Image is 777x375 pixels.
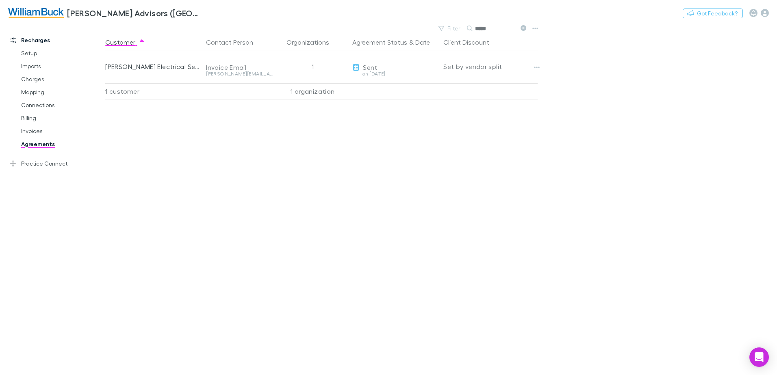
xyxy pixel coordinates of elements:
button: Got Feedback? [683,9,743,18]
button: Filter [434,24,465,33]
a: Invoices [13,125,110,138]
div: 1 customer [105,83,203,99]
button: Customer [105,34,145,50]
img: William Buck Advisors (WA) Pty Ltd's Logo [8,8,64,18]
a: Connections [13,99,110,112]
div: Open Intercom Messenger [749,347,769,367]
button: Contact Person [206,34,263,50]
div: 1 [276,50,349,83]
a: Mapping [13,86,110,99]
div: on [DATE] [352,71,437,76]
button: Date [415,34,430,50]
a: Setup [13,47,110,60]
div: [PERSON_NAME] Electrical Services Pty Ltd [105,50,200,83]
div: 1 organization [276,83,349,99]
button: Organizations [286,34,339,50]
a: Charges [13,73,110,86]
a: Practice Connect [2,157,110,170]
a: Agreements [13,138,110,151]
div: Set by vendor split [443,50,538,83]
div: & [352,34,437,50]
a: Billing [13,112,110,125]
button: Agreement Status [352,34,407,50]
button: Client Discount [443,34,499,50]
a: Recharges [2,34,110,47]
span: Sent [363,63,377,71]
a: Imports [13,60,110,73]
div: Invoice Email [206,63,273,71]
h3: [PERSON_NAME] Advisors ([GEOGRAPHIC_DATA]) Pty Ltd [67,8,202,18]
a: [PERSON_NAME] Advisors ([GEOGRAPHIC_DATA]) Pty Ltd [3,3,206,23]
div: [PERSON_NAME][EMAIL_ADDRESS][DOMAIN_NAME] [206,71,273,76]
